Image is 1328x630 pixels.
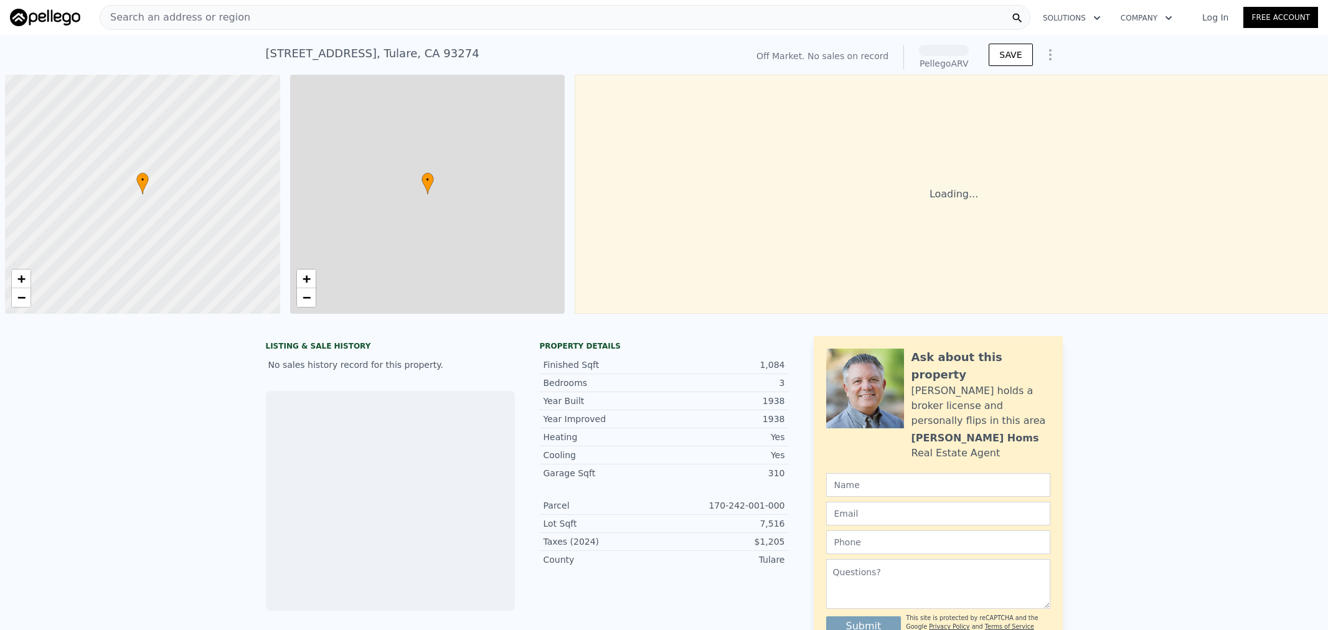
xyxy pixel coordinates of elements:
div: Garage Sqft [544,467,664,479]
a: Zoom out [297,288,316,307]
span: Search an address or region [100,10,250,25]
div: Tulare [664,553,785,566]
div: Year Improved [544,413,664,425]
span: + [302,271,310,286]
input: Name [826,473,1050,497]
div: Cooling [544,449,664,461]
div: County [544,553,664,566]
div: Bedrooms [544,377,664,389]
div: Finished Sqft [544,359,664,371]
img: Pellego [10,9,80,26]
div: Year Built [544,395,664,407]
div: 170-242-001-000 [664,499,785,512]
a: Zoom out [12,288,31,307]
button: SAVE [989,44,1032,66]
span: − [17,289,26,305]
input: Phone [826,530,1050,554]
div: Parcel [544,499,664,512]
a: Zoom in [297,270,316,288]
a: Free Account [1243,7,1318,28]
div: [PERSON_NAME] Homs [911,431,1039,446]
a: Zoom in [12,270,31,288]
span: − [302,289,310,305]
input: Email [826,502,1050,525]
div: [STREET_ADDRESS] , Tulare , CA 93274 [266,45,479,62]
div: Heating [544,431,664,443]
div: 1,084 [664,359,785,371]
div: 310 [664,467,785,479]
div: No sales history record for this property. [266,354,515,376]
button: Solutions [1033,7,1111,29]
a: Privacy Policy [929,623,969,630]
button: Show Options [1038,42,1063,67]
div: LISTING & SALE HISTORY [266,341,515,354]
div: Pellego ARV [919,57,969,70]
div: 7,516 [664,517,785,530]
span: + [17,271,26,286]
div: • [136,172,149,194]
button: Company [1111,7,1182,29]
div: $1,205 [664,535,785,548]
div: [PERSON_NAME] holds a broker license and personally flips in this area [911,383,1050,428]
div: 3 [664,377,785,389]
div: Yes [664,431,785,443]
div: 1938 [664,395,785,407]
div: Ask about this property [911,349,1050,383]
div: Yes [664,449,785,461]
div: Taxes (2024) [544,535,664,548]
div: Property details [540,341,789,351]
div: • [421,172,434,194]
div: Lot Sqft [544,517,664,530]
a: Log In [1187,11,1243,24]
div: Real Estate Agent [911,446,1001,461]
span: • [136,174,149,186]
div: 1938 [664,413,785,425]
div: Off Market. No sales on record [756,50,888,62]
span: • [421,174,434,186]
a: Terms of Service [985,623,1034,630]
